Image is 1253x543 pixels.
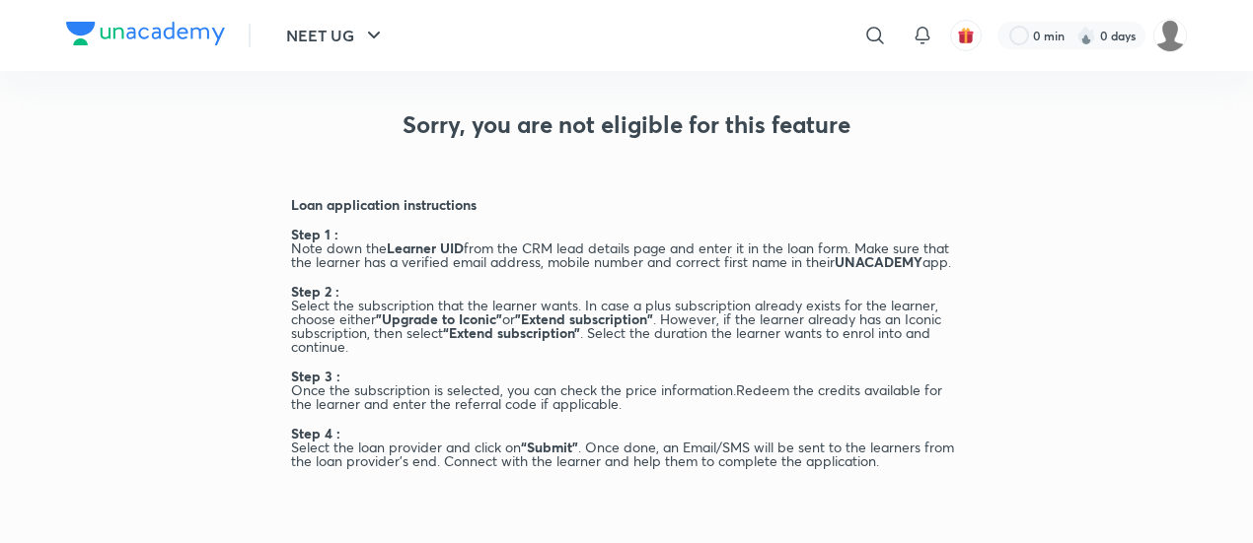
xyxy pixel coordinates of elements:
h6: Once the subscription is selected, you can check the price information.Redeem the credits availab... [291,383,962,411]
img: avatar [957,27,975,44]
h6: Note down the from the CRM lead details page and enter it in the loan form. Make sure that the le... [291,241,962,269]
img: Company Logo [66,22,225,45]
h6: Loan application instructions [291,198,962,212]
img: streak [1076,26,1096,45]
strong: Learner UID [387,238,464,257]
a: Company Logo [66,22,225,50]
button: NEET UG [274,16,398,55]
h3: Sorry, you are not eligible for this feature [232,110,1021,139]
strong: UNACADEMY [835,252,922,271]
h6: Step 1 : [291,228,350,241]
h6: Select the subscription that the learner wants. In case a plus subscription already exists for th... [291,299,962,354]
strong: "Extend subscription" [515,309,653,328]
h6: Step 4 : [291,427,350,441]
h6: Step 3 : [291,370,350,383]
strong: "Upgrade to Iconic" [376,309,502,328]
button: avatar [950,20,982,51]
h6: Step 2 : [291,285,350,299]
img: Mohd Alam [1153,19,1187,52]
strong: “Submit” [521,438,578,456]
strong: “Extend subscription” [443,323,580,342]
h6: Select the loan provider and click on . Once done, an Email/SMS will be sent to the learners from... [291,441,962,468]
